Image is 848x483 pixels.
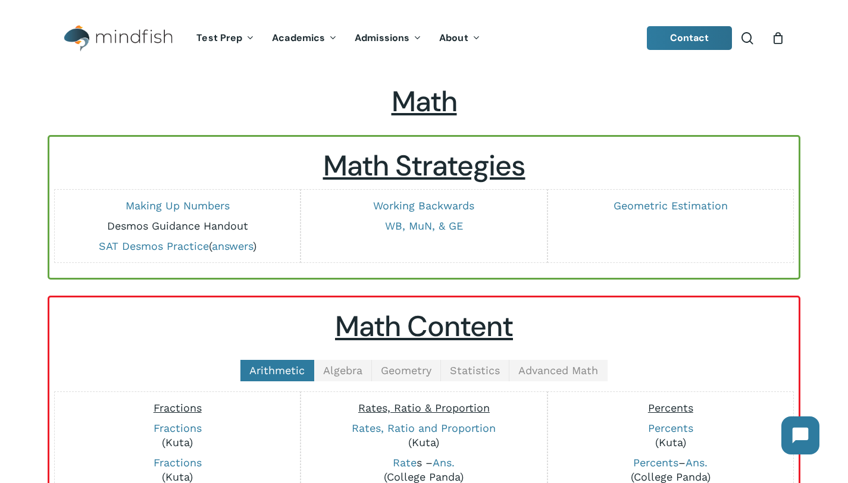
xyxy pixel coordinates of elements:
[648,402,693,414] span: Percents
[323,364,362,377] span: Algebra
[61,239,294,253] p: ( )
[441,360,509,381] a: Statistics
[99,240,209,252] a: SAT Desmos Practice
[647,26,733,50] a: Contact
[126,199,230,212] a: Making Up Numbers
[355,32,409,44] span: Admissions
[154,422,202,434] a: Fractions
[372,360,441,381] a: Geometry
[614,199,728,212] a: Geometric Estimation
[381,364,431,377] span: Geometry
[352,422,496,434] a: Rates, Ratio and Proportion
[430,33,489,43] a: About
[187,33,263,43] a: Test Prep
[686,456,708,469] a: Ans.
[61,421,294,450] p: (Kuta)
[769,404,831,466] iframe: Chatbot
[323,147,525,184] u: Math Strategies
[307,421,540,450] p: (Kuta)
[554,421,787,450] p: (Kuta)
[385,219,463,232] a: WB, MuN, & GE
[393,456,417,469] a: Rate
[670,32,709,44] span: Contact
[314,360,372,381] a: Algebra
[509,360,608,381] a: Advanced Math
[187,16,489,61] nav: Main Menu
[335,308,513,345] u: Math Content
[648,422,693,434] a: Percents
[263,33,346,43] a: Academics
[373,199,474,212] a: Working Backwards
[212,240,253,252] a: answers
[107,219,248,232] a: Desmos Guidance Handout
[154,402,202,414] span: Fractions
[392,83,457,120] span: Math
[48,16,800,61] header: Main Menu
[196,32,242,44] span: Test Prep
[518,364,598,377] span: Advanced Math
[358,402,490,414] span: Rates, Ratio & Proportion
[450,364,500,377] span: Statistics
[346,33,430,43] a: Admissions
[771,32,784,45] a: Cart
[433,456,455,469] a: Ans.
[249,364,305,377] span: Arithmetic
[154,456,202,469] a: Fractions
[240,360,314,381] a: Arithmetic
[633,456,678,469] a: Percents
[439,32,468,44] span: About
[272,32,325,44] span: Academics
